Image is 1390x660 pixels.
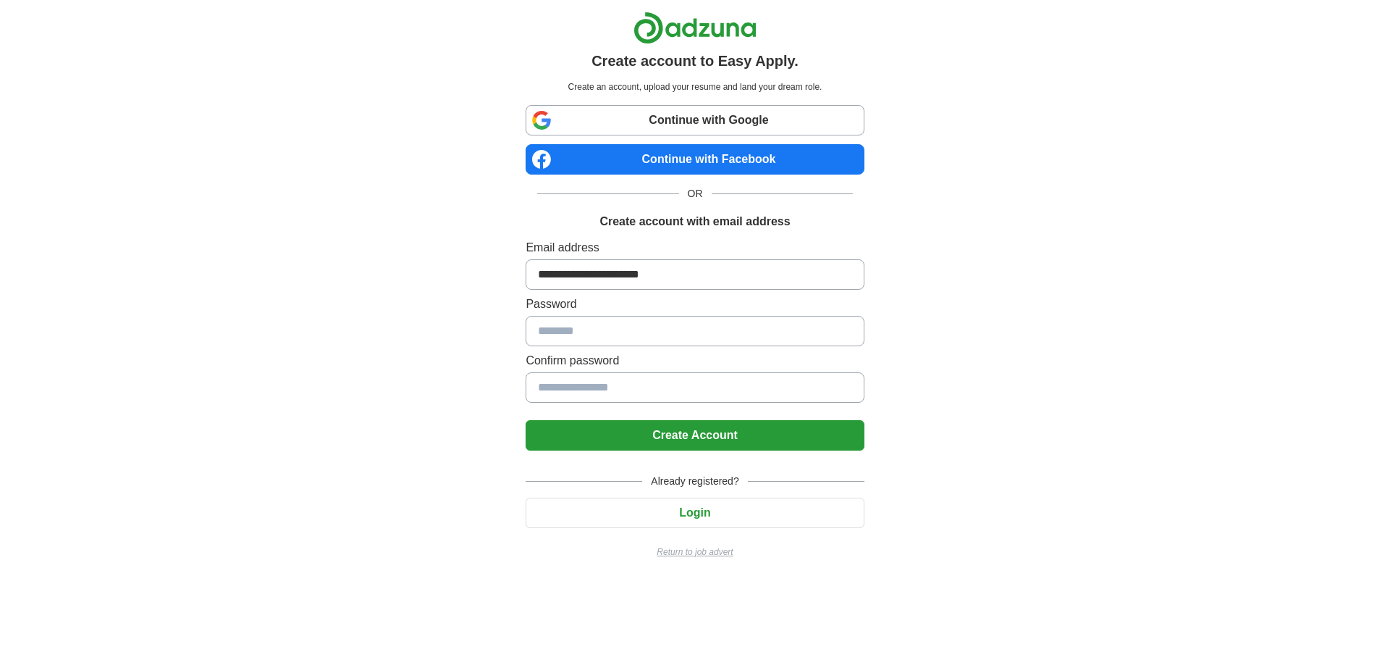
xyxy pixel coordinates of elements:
[526,239,864,256] label: Email address
[599,213,790,230] h1: Create account with email address
[526,506,864,519] a: Login
[591,50,799,72] h1: Create account to Easy Apply.
[526,352,864,369] label: Confirm password
[528,80,861,93] p: Create an account, upload your resume and land your dream role.
[526,498,864,528] button: Login
[633,12,757,44] img: Adzuna logo
[526,144,864,175] a: Continue with Facebook
[679,186,712,201] span: OR
[526,296,864,313] label: Password
[642,474,747,489] span: Already registered?
[526,105,864,135] a: Continue with Google
[526,546,864,559] a: Return to job advert
[526,420,864,451] button: Create Account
